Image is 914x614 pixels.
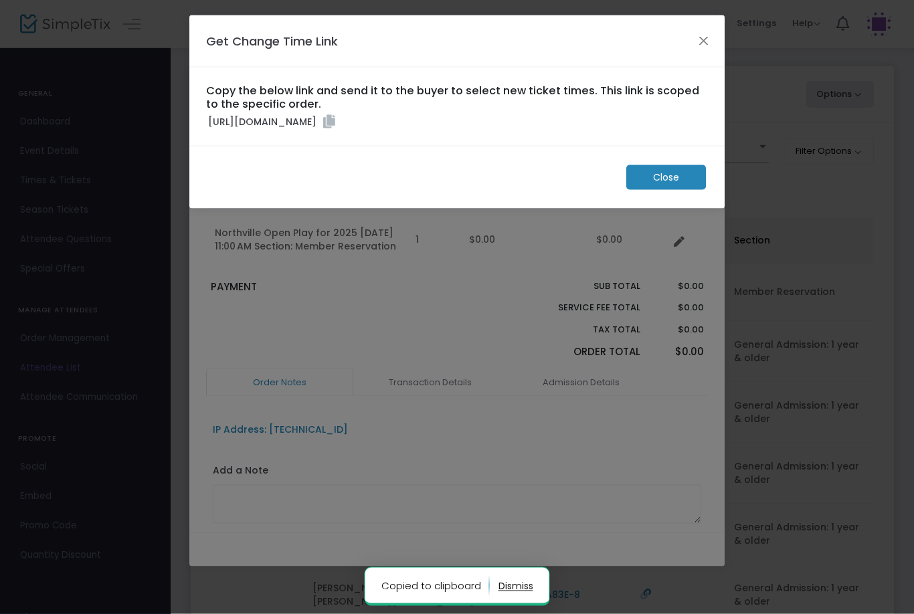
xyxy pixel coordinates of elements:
[208,115,347,129] label: [URL][DOMAIN_NAME]
[206,84,708,110] h5: Copy the below link and send it to the buyer to select new ticket times. This link is scoped to t...
[206,32,338,50] h4: Get Change Time Link
[498,575,533,597] button: dismiss
[653,171,679,185] span: Close
[695,32,713,49] button: Close
[381,575,490,597] p: Copied to clipboard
